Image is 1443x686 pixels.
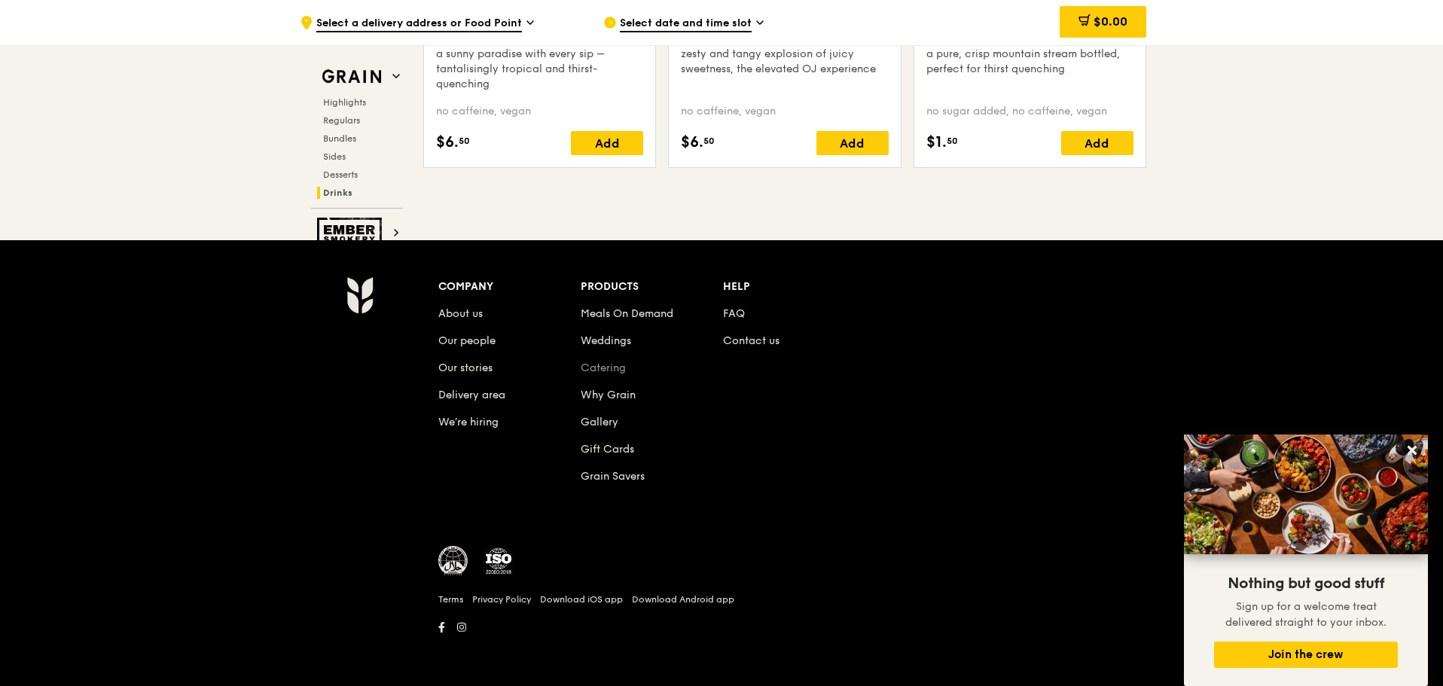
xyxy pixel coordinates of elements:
div: Add [1061,131,1133,155]
span: $6. [436,131,459,154]
span: Drinks [323,188,352,198]
img: ISO Certified [484,546,514,576]
div: Company [438,276,581,297]
span: $6. [681,131,703,154]
img: DSC07876-Edit02-Large.jpeg [1184,434,1428,554]
h6: Revision [288,638,1155,650]
span: Select a delivery address or Food Point [316,16,522,32]
div: a pure, crisp mountain stream bottled, perfect for thirst quenching [926,47,1133,77]
img: Ember Smokery web logo [317,218,386,249]
a: Download Android app [632,593,734,605]
div: Add [571,131,643,155]
a: Gallery [581,416,618,428]
span: $0.00 [1094,14,1127,29]
span: Highlights [323,97,366,108]
div: no caffeine, vegan [436,104,643,119]
span: Sides [323,151,346,162]
img: Grain [346,276,373,314]
span: Regulars [323,115,360,126]
div: a sunny paradise with every sip – tantalisingly tropical and thirst-quenching [436,47,643,92]
div: no sugar added, no caffeine, vegan [926,104,1133,119]
a: Privacy Policy [472,593,531,605]
a: About us [438,307,483,320]
div: Add [816,131,889,155]
a: FAQ [723,307,745,320]
span: $1. [926,131,947,154]
span: Bundles [323,133,356,144]
a: Why Grain [581,389,636,401]
img: Grain web logo [317,63,386,90]
span: 50 [703,135,715,147]
a: Gift Cards [581,443,634,456]
button: Join the crew [1214,642,1398,668]
button: Close [1400,438,1424,462]
a: We’re hiring [438,416,499,428]
a: Weddings [581,334,631,347]
span: Nothing but good stuff [1228,575,1384,593]
span: 50 [459,135,470,147]
a: Download iOS app [540,593,623,605]
a: Terms [438,593,463,605]
div: zesty and tangy explosion of juicy sweetness, the elevated OJ experience [681,47,888,77]
a: Our stories [438,361,493,374]
div: Products [581,276,723,297]
span: Desserts [323,169,358,180]
div: Help [723,276,865,297]
span: 50 [947,135,958,147]
img: MUIS Halal Certified [438,546,468,576]
a: Our people [438,334,496,347]
a: Contact us [723,334,779,347]
a: Catering [581,361,626,374]
a: Meals On Demand [581,307,673,320]
span: Select date and time slot [620,16,752,32]
a: Grain Savers [581,470,645,483]
span: Sign up for a welcome treat delivered straight to your inbox. [1225,600,1387,629]
a: Delivery area [438,389,505,401]
div: no caffeine, vegan [681,104,888,119]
